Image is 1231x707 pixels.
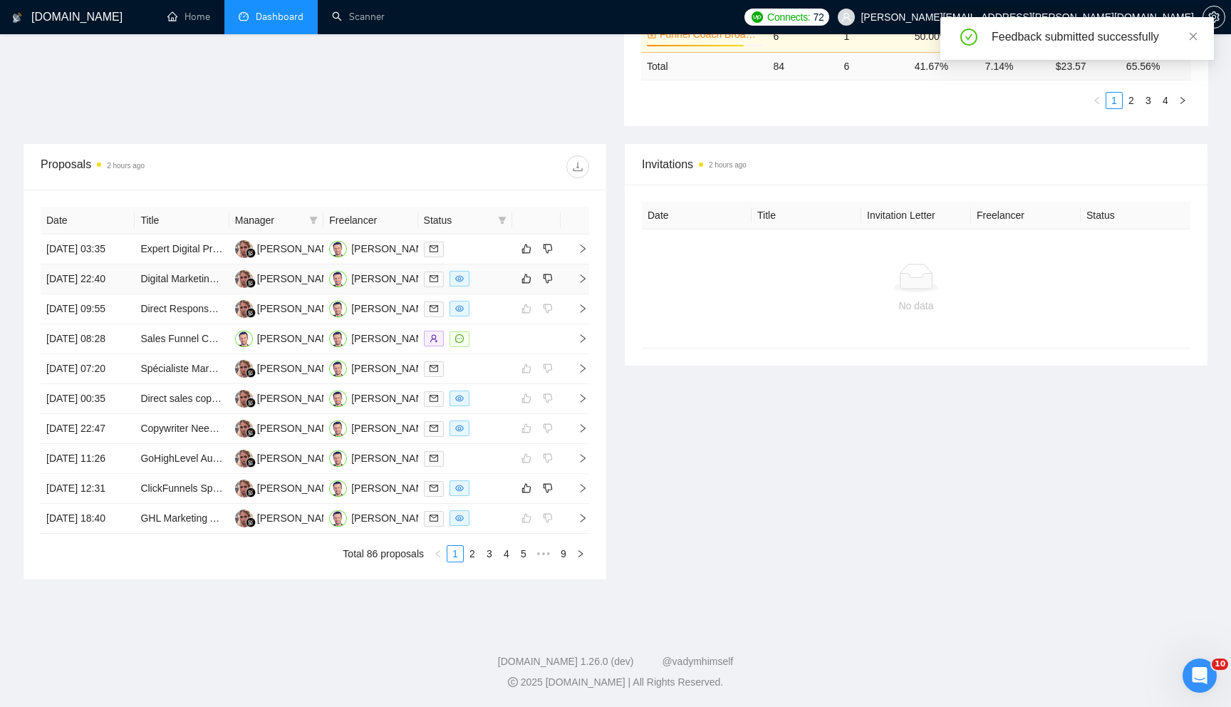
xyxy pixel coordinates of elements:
li: 1 [447,545,464,562]
span: like [521,273,531,284]
button: right [572,545,589,562]
li: 3 [481,545,498,562]
td: 50.00% [909,20,980,52]
td: Direct Response / Affiliate Consultant Specialist (Pilot Launch for Pet Brand) [135,294,229,324]
a: KG[PERSON_NAME] [235,512,339,523]
div: 2025 [DOMAIN_NAME] | All Rights Reserved. [11,675,1220,690]
span: like [521,243,531,254]
span: copyright [508,677,518,687]
button: like [518,270,535,287]
div: [PERSON_NAME] [257,361,339,376]
span: left [434,549,442,558]
img: gigradar-bm.png [246,428,256,438]
div: [PERSON_NAME] [257,391,339,406]
img: DB [329,330,347,348]
td: 84 [768,52,838,80]
span: mail [430,454,438,463]
img: KG [235,240,253,258]
a: 1 [1106,93,1122,108]
td: GoHighLevel Automation Expert Needed for Coaching Funnel Build (Mortgage Agent Niche) [135,444,229,474]
span: mail [430,394,438,403]
img: gigradar-bm.png [246,398,256,408]
button: download [566,155,589,178]
li: Previous Page [430,545,447,562]
a: DB[PERSON_NAME] [329,272,433,284]
div: [PERSON_NAME] [351,420,433,436]
img: DB [329,270,347,288]
span: right [576,549,585,558]
span: dashboard [239,11,249,21]
img: DB [329,360,347,378]
li: Total 86 proposals [343,545,424,562]
div: [PERSON_NAME] [351,480,433,496]
th: Status [1081,202,1190,229]
span: mail [430,484,438,492]
span: close [1188,31,1198,41]
button: dislike [539,270,556,287]
td: Total [641,52,768,80]
span: right [566,483,588,493]
li: 4 [498,545,515,562]
span: mail [430,514,438,522]
button: left [430,545,447,562]
a: DB[PERSON_NAME] [329,392,433,403]
a: DB[PERSON_NAME] [329,302,433,314]
span: filter [306,210,321,231]
img: KG [235,390,253,408]
a: Copywriter Needed to Create Sales Page for a Health Ecom Product [140,423,443,434]
span: dislike [543,273,553,284]
a: DB[PERSON_NAME] [329,332,433,344]
td: [DATE] 08:28 [41,324,135,354]
img: gigradar-bm.png [246,308,256,318]
a: @vadymhimself [662,656,733,667]
span: right [566,363,588,373]
button: left [1089,92,1106,109]
span: eye [455,424,464,433]
div: [PERSON_NAME] [351,331,433,346]
a: GHL Marketing Automation Specialist [140,512,305,524]
span: eye [455,274,464,283]
a: 3 [1141,93,1156,108]
li: 2 [1123,92,1140,109]
span: mail [430,244,438,253]
span: setting [1203,11,1225,23]
div: [PERSON_NAME] [351,271,433,287]
span: right [566,304,588,314]
td: GHL Marketing Automation Specialist [135,504,229,534]
span: ••• [532,545,555,562]
span: eye [455,484,464,492]
span: 10 [1212,659,1228,670]
a: Sales Funnel Consultant Needed for Conversion Audit & Improvement [140,333,450,344]
span: download [567,161,588,172]
li: Previous Page [1089,92,1106,109]
span: Invitations [642,155,1190,173]
a: DB[PERSON_NAME] [235,332,339,344]
span: Dashboard [256,11,303,23]
a: KG[PERSON_NAME] [235,242,339,254]
span: right [566,453,588,463]
img: KG [235,510,253,527]
div: [PERSON_NAME] [351,241,433,257]
a: Direct sales copywriter [140,393,241,404]
button: like [518,240,535,257]
td: [DATE] 11:26 [41,444,135,474]
a: DB[PERSON_NAME] [329,452,433,463]
img: upwork-logo.png [752,11,763,23]
a: 3 [482,546,497,562]
a: KG[PERSON_NAME] [235,422,339,433]
td: 6 [768,20,838,52]
th: Title [752,202,861,229]
li: 9 [555,545,572,562]
a: 5 [516,546,531,562]
li: 3 [1140,92,1157,109]
img: DB [329,450,347,468]
span: user [841,12,851,22]
li: Next Page [572,545,589,562]
a: 2 [1123,93,1139,108]
a: GoHighLevel Automation Expert Needed for Coaching Funnel Build (Mortgage Agent Niche) [140,453,546,464]
img: gigradar-bm.png [246,248,256,258]
span: filter [309,216,318,225]
span: Connects: [767,9,810,25]
li: Next 5 Pages [532,545,555,562]
td: 1 [838,20,909,52]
